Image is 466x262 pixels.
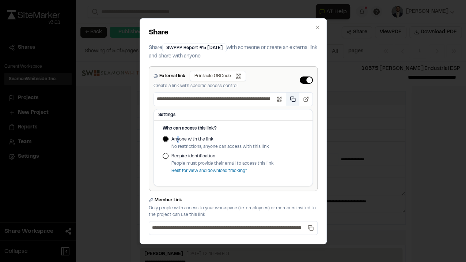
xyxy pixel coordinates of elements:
h3: Settings [158,112,308,118]
p: People must provide their email to access this link [171,160,274,167]
label: Member Link [155,197,182,203]
p: Share with someone or create an external link and share with anyone [149,44,318,60]
div: SWPPP Report #5 [DATE] [162,44,227,52]
label: Require identification [171,153,274,160]
p: Only people with access to your workspace (i.e. employees) or members invited to the project can ... [149,205,318,218]
h4: Who can access this link? [163,125,304,132]
label: External link [159,73,185,79]
label: Anyone with the link [171,136,269,143]
h2: Share [149,27,318,38]
button: Printable QRCode [190,71,246,81]
p: Best for view and download tracking* [171,168,274,174]
p: Create a link with specific access control [154,83,246,89]
p: No restrictions, anyone can access with this link [171,143,269,150]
